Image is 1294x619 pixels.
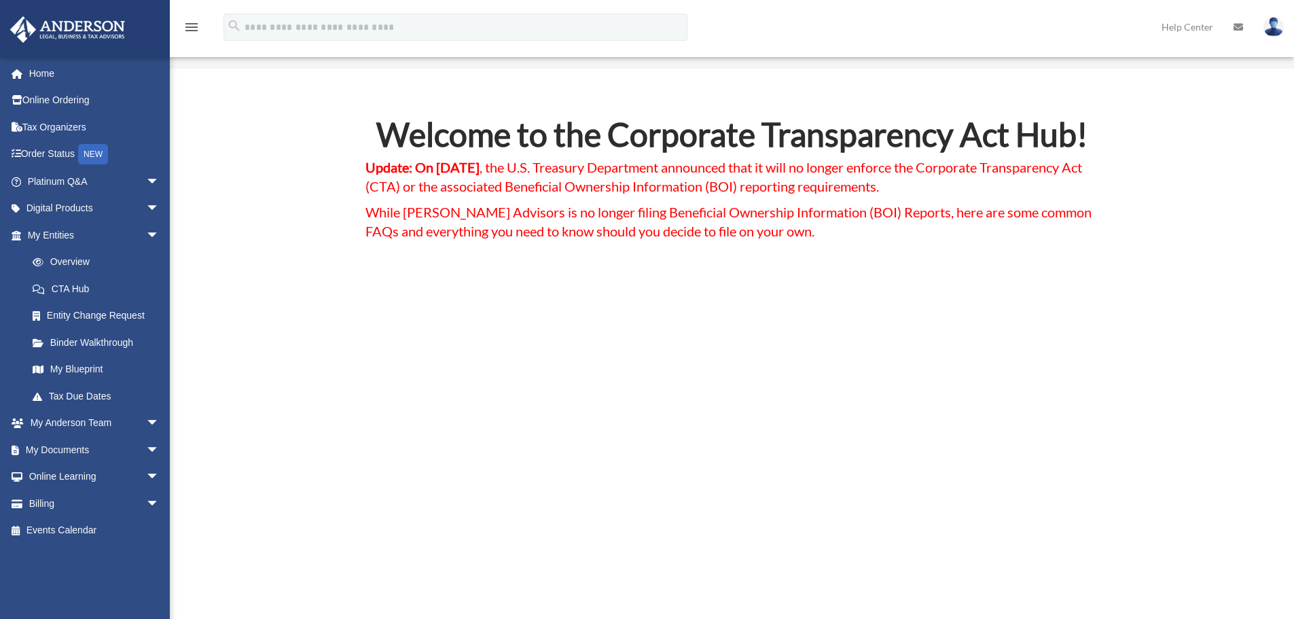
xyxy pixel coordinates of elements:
[227,18,242,33] i: search
[10,60,180,87] a: Home
[10,490,180,517] a: Billingarrow_drop_down
[365,204,1092,239] span: While [PERSON_NAME] Advisors is no longer filing Beneficial Ownership Information (BOI) Reports, ...
[10,195,180,222] a: Digital Productsarrow_drop_down
[19,383,180,410] a: Tax Due Dates
[10,463,180,491] a: Online Learningarrow_drop_down
[19,302,180,330] a: Entity Change Request
[10,410,180,437] a: My Anderson Teamarrow_drop_down
[146,410,173,438] span: arrow_drop_down
[10,436,180,463] a: My Documentsarrow_drop_down
[146,222,173,249] span: arrow_drop_down
[365,118,1099,158] h2: Welcome to the Corporate Transparency Act Hub!
[146,168,173,196] span: arrow_drop_down
[146,436,173,464] span: arrow_drop_down
[183,24,200,35] a: menu
[10,141,180,169] a: Order StatusNEW
[19,275,173,302] a: CTA Hub
[19,356,180,383] a: My Blueprint
[19,329,180,356] a: Binder Walkthrough
[365,159,1082,194] span: , the U.S. Treasury Department announced that it will no longer enforce the Corporate Transparenc...
[10,168,180,195] a: Platinum Q&Aarrow_drop_down
[439,267,1026,597] iframe: Corporate Transparency Act Shocker: Treasury Announces Major Updates!
[10,113,180,141] a: Tax Organizers
[146,490,173,518] span: arrow_drop_down
[19,249,180,276] a: Overview
[10,517,180,544] a: Events Calendar
[1263,17,1284,37] img: User Pic
[146,463,173,491] span: arrow_drop_down
[10,222,180,249] a: My Entitiesarrow_drop_down
[183,19,200,35] i: menu
[10,87,180,114] a: Online Ordering
[365,159,480,175] strong: Update: On [DATE]
[6,16,129,43] img: Anderson Advisors Platinum Portal
[78,144,108,164] div: NEW
[146,195,173,223] span: arrow_drop_down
